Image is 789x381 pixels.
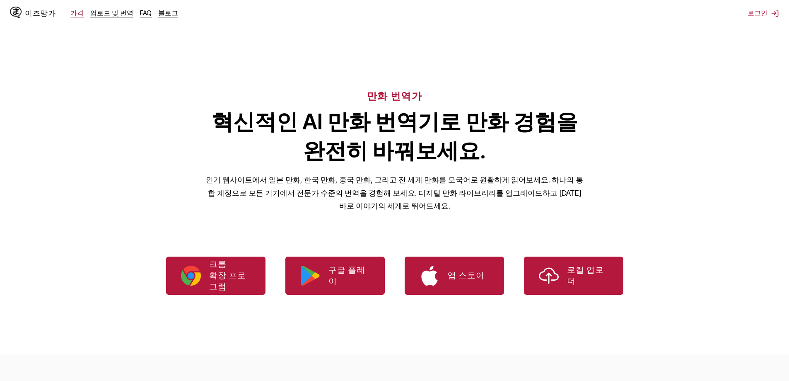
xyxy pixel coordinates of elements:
[181,266,201,286] img: 크롬 로고
[25,9,55,17] font: 이즈망가
[300,266,320,286] img: Google Play 로고
[405,257,504,295] a: App Store에서 IsManga를 다운로드하세요.
[209,271,246,291] font: 확장 프로그램
[206,175,583,210] font: 인기 웹사이트에서 일본 만화, 한국 만화, 중국 만화, 그리고 전 세계 만화를 모국어로 원활하게 읽어보세요. 하나의 통합 계정으로 모든 기기에서 전문가 수준의 번역을 경험해 ...
[771,9,779,17] img: 로그아웃
[524,257,623,295] a: IsManga 로컬 업로더 사용
[158,9,178,17] a: 블로그
[90,9,133,17] a: 업로드 및 번역
[70,9,84,17] a: 가격
[748,9,779,18] button: 로그인
[10,7,70,20] a: IsManga 로고이즈망가
[539,266,559,286] img: 업로드 아이콘
[285,257,385,295] a: Google Play에서 IsManga를 다운로드하세요
[748,9,767,17] font: 로그인
[166,257,265,295] a: IsManga Chrome 확장 프로그램 다운로드
[367,90,422,102] font: 만화 번역가
[10,7,22,18] img: IsManga 로고
[420,266,439,286] img: 앱스토어 로고
[448,271,485,280] font: 앱 스토어
[212,109,578,164] font: 혁신적인 AI 만화 번역기로 만화 경험을 완전히 바꿔보세요.
[209,260,227,269] font: 크롬
[140,9,152,17] a: FAQ
[567,265,604,286] font: 로컬 업로더
[328,265,365,286] font: 구글 플레이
